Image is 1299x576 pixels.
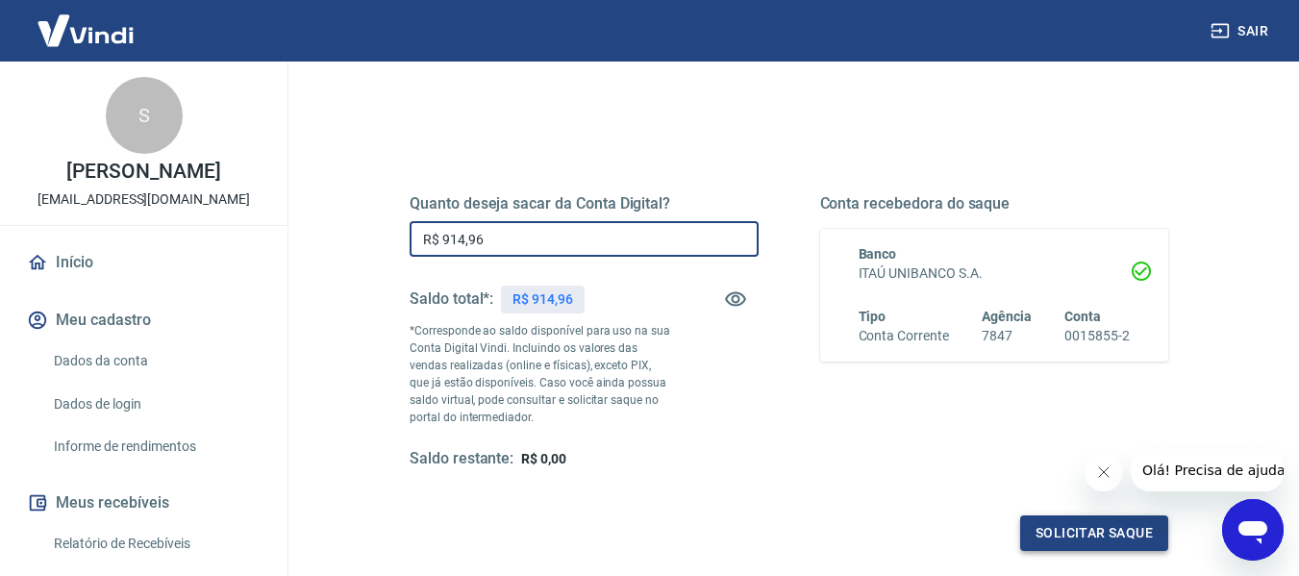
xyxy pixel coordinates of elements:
[410,322,671,426] p: *Corresponde ao saldo disponível para uso na sua Conta Digital Vindi. Incluindo os valores das ve...
[1064,326,1130,346] h6: 0015855-2
[410,449,513,469] h5: Saldo restante:
[1085,453,1123,491] iframe: Fechar mensagem
[859,263,1131,284] h6: ITAÚ UNIBANCO S.A.
[982,326,1032,346] h6: 7847
[46,427,264,466] a: Informe de rendimentos
[1131,449,1284,491] iframe: Mensagem da empresa
[410,194,759,213] h5: Quanto deseja sacar da Conta Digital?
[982,309,1032,324] span: Agência
[1020,515,1168,551] button: Solicitar saque
[1207,13,1276,49] button: Sair
[66,162,220,182] p: [PERSON_NAME]
[46,524,264,563] a: Relatório de Recebíveis
[23,482,264,524] button: Meus recebíveis
[859,309,887,324] span: Tipo
[46,385,264,424] a: Dados de login
[859,326,949,346] h6: Conta Corrente
[37,189,250,210] p: [EMAIL_ADDRESS][DOMAIN_NAME]
[859,246,897,262] span: Banco
[512,289,573,310] p: R$ 914,96
[820,194,1169,213] h5: Conta recebedora do saque
[106,77,183,154] div: S
[1064,309,1101,324] span: Conta
[23,241,264,284] a: Início
[521,451,566,466] span: R$ 0,00
[23,1,148,60] img: Vindi
[410,289,493,309] h5: Saldo total*:
[46,341,264,381] a: Dados da conta
[23,299,264,341] button: Meu cadastro
[1222,499,1284,561] iframe: Botão para abrir a janela de mensagens
[12,13,162,29] span: Olá! Precisa de ajuda?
